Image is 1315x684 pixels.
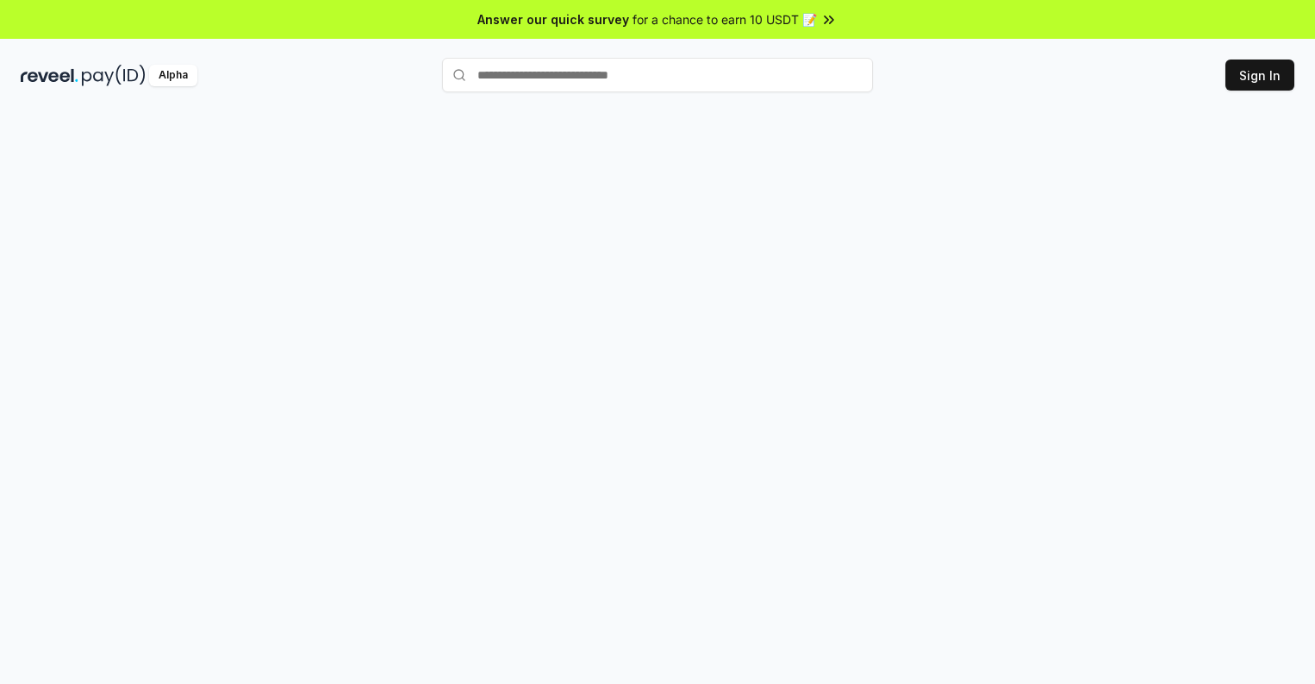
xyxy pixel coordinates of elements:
[633,10,817,28] span: for a chance to earn 10 USDT 📝
[477,10,629,28] span: Answer our quick survey
[149,65,197,86] div: Alpha
[1225,60,1294,91] button: Sign In
[82,65,146,86] img: pay_id
[21,65,78,86] img: reveel_dark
